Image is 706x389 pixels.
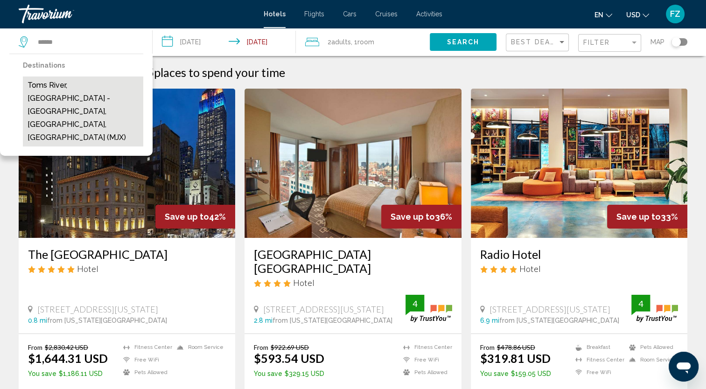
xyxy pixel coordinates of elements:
li: Pets Allowed [119,368,172,376]
button: Search [430,33,496,50]
button: Filter [578,34,641,53]
p: Destinations [23,59,143,72]
ins: $319.81 USD [480,351,551,365]
div: 4 star Hotel [480,264,678,274]
ins: $1,644.31 USD [28,351,108,365]
a: Hotels [264,10,286,18]
span: Adults [331,38,351,46]
li: Fitness Center [571,356,624,364]
span: Best Deals [511,38,560,46]
img: Hotel image [245,89,461,238]
span: You save [28,370,56,377]
p: $159.05 USD [480,370,551,377]
a: Cruises [375,10,398,18]
div: 4 [405,298,424,309]
span: You save [480,370,509,377]
span: [STREET_ADDRESS][US_STATE] [489,304,610,314]
img: trustyou-badge.svg [405,295,452,322]
a: [GEOGRAPHIC_DATA] [GEOGRAPHIC_DATA] [254,247,452,275]
span: From [28,343,42,351]
span: Hotel [519,264,541,274]
a: Radio Hotel [480,247,678,261]
li: Free WiFi [571,368,624,376]
span: 2.8 mi [254,317,273,324]
li: Fitness Center [398,343,452,351]
li: Room Service [172,343,226,351]
span: Save up to [616,212,661,222]
ins: $593.54 USD [254,351,324,365]
span: From [480,343,495,351]
div: 5 star Hotel [28,264,226,274]
li: Breakfast [571,343,624,351]
button: User Menu [663,4,687,24]
li: Room Service [624,356,678,364]
div: 36% [381,205,461,229]
div: 33% [607,205,687,229]
span: from [US_STATE][GEOGRAPHIC_DATA] [47,317,167,324]
a: Cars [343,10,356,18]
span: from [US_STATE][GEOGRAPHIC_DATA] [273,317,392,324]
span: 2 [328,35,351,49]
li: Free WiFi [398,356,452,364]
del: $478.86 USD [497,343,535,351]
span: You save [254,370,282,377]
div: 4 [631,298,650,309]
del: $2,830.42 USD [45,343,88,351]
span: Search [447,39,479,46]
span: Map [650,35,664,49]
span: USD [626,11,640,19]
li: Pets Allowed [624,343,678,351]
img: Hotel image [471,89,687,238]
img: trustyou-badge.svg [631,295,678,322]
mat-select: Sort by [511,39,566,47]
h2: 315 [133,65,285,79]
button: Travelers: 2 adults, 0 children [296,28,430,56]
span: FZ [670,9,680,19]
del: $922.69 USD [271,343,309,351]
span: Room [357,38,374,46]
button: Change currency [626,8,649,21]
img: Hotel image [19,89,235,238]
span: from [US_STATE][GEOGRAPHIC_DATA] [499,317,619,324]
a: Flights [304,10,324,18]
div: 4 star Hotel [254,278,452,288]
a: Travorium [19,5,254,23]
span: Save up to [391,212,435,222]
li: Free WiFi [119,356,172,364]
span: places to spend your time [154,65,285,79]
button: Toggle map [664,38,687,46]
span: en [594,11,603,19]
span: , 1 [351,35,374,49]
span: 0.8 mi [28,317,47,324]
a: The [GEOGRAPHIC_DATA] [28,247,226,261]
div: 42% [155,205,235,229]
span: [STREET_ADDRESS][US_STATE] [263,304,384,314]
li: Pets Allowed [398,368,452,376]
span: 6.9 mi [480,317,499,324]
p: $1,186.11 USD [28,370,108,377]
span: Filter [583,39,610,46]
span: From [254,343,268,351]
button: Change language [594,8,612,21]
p: $329.15 USD [254,370,324,377]
span: Hotel [77,264,98,274]
iframe: Button to launch messaging window [669,352,699,382]
span: Hotel [293,278,315,288]
a: Activities [416,10,442,18]
span: Save up to [165,212,209,222]
button: Check-in date: Nov 8, 2025 Check-out date: Nov 10, 2025 [153,28,296,56]
span: [STREET_ADDRESS][US_STATE] [37,304,158,314]
button: Toms River, [GEOGRAPHIC_DATA] - [GEOGRAPHIC_DATA], [GEOGRAPHIC_DATA], [GEOGRAPHIC_DATA] (MJX) [23,76,143,146]
li: Fitness Center [119,343,172,351]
